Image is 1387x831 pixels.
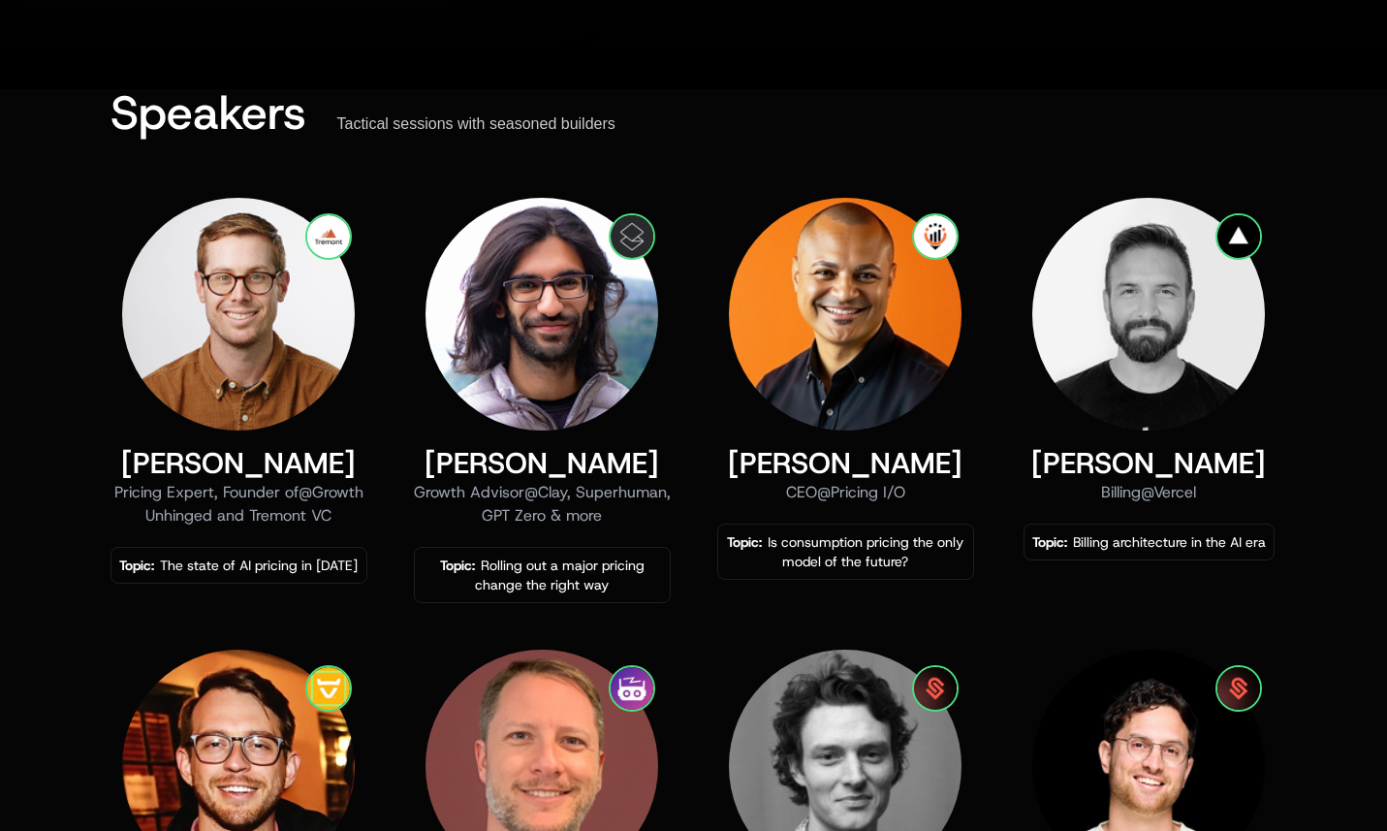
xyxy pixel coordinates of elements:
[1032,198,1265,431] img: Shar Dara
[414,446,671,481] div: [PERSON_NAME]
[414,481,671,527] div: Growth Advisor @ Clay, Superhuman, GPT Zero & more
[1024,446,1275,481] div: [PERSON_NAME]
[609,665,655,712] img: Zep
[729,198,961,431] img: Marcos Rivera
[423,556,662,594] div: Rolling out a major pricing change the right way
[727,533,762,551] span: Topic:
[119,557,154,574] span: Topic:
[1032,533,1067,551] span: Topic:
[110,446,367,481] div: [PERSON_NAME]
[1215,665,1262,712] img: Schematic
[912,213,959,260] img: Pricing I/O
[110,81,306,144] span: Speakers
[717,481,974,504] div: CEO @ Pricing I/O
[726,532,965,571] div: Is consumption pricing the only model of the future?
[110,481,367,527] div: Pricing Expert, Founder of @ Growth Unhinged and Tremont VC
[337,114,615,134] div: Tactical sessions with seasoned builders
[1215,213,1262,260] img: Vercel
[305,213,352,260] img: Growth Unhinged and Tremont VC
[1032,532,1266,552] div: Billing architecture in the AI era
[440,557,475,574] span: Topic:
[119,556,359,575] div: The state of AI pricing in [DATE]
[1024,481,1275,504] div: Billing @ Vercel
[717,446,974,481] div: [PERSON_NAME]
[426,198,658,431] img: Gaurav Vohra
[305,665,352,712] img: Veles
[122,198,355,431] img: Kyle Poyar
[912,665,959,712] img: Schematic
[609,213,655,260] img: Clay, Superhuman, GPT Zero & more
